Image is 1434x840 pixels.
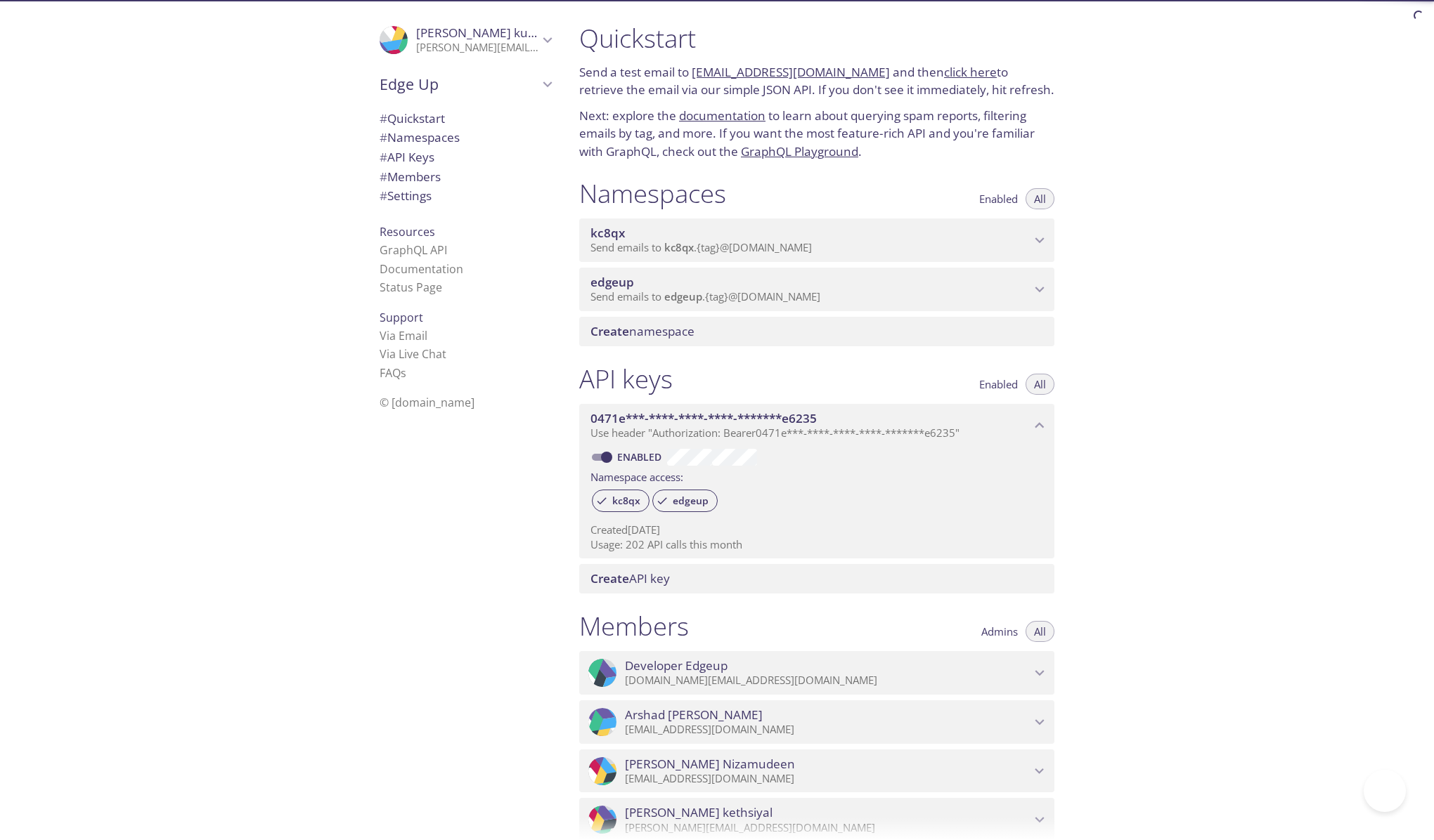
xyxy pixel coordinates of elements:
[380,149,434,165] span: API Keys
[625,805,773,820] span: [PERSON_NAME] kethsiyal
[380,110,445,126] span: Quickstart
[579,749,1054,793] div: Mohammed Nizamudeen
[380,365,406,381] a: FAQ
[973,621,1026,642] button: Admins
[579,651,1054,695] div: Developer Edgeup
[579,63,1054,99] p: Send a test email to and then to retrieve the email via our simple JSON API. If you don't see it ...
[625,756,795,772] span: [PERSON_NAME] Nizamudeen
[368,17,562,63] div: Saravana kumar
[590,274,634,290] span: edgeup
[416,41,538,55] p: [PERSON_NAME][EMAIL_ADDRESS][DOMAIN_NAME]
[380,328,427,343] a: Via Email
[579,22,1054,54] h1: Quickstart
[615,450,667,464] a: Enabled
[380,224,435,239] span: Resources
[944,64,997,80] a: click here
[679,107,766,124] a: documentation
[590,570,670,586] span: API key
[1026,374,1054,395] button: All
[590,289,820,303] span: Send emails to . {tag} @[DOMAIN_NAME]
[368,66,562,103] div: Edge Up
[590,537,1043,552] p: Usage: 202 API calls this month
[401,365,406,381] span: s
[579,268,1054,311] div: edgeup namespace
[664,240,694,254] span: kc8qx
[590,570,629,586] span: Create
[590,240,812,254] span: Send emails to . {tag} @[DOMAIN_NAME]
[625,674,1031,688] p: [DOMAIN_NAME][EMAIL_ADDRESS][DOMAIN_NAME]
[380,261,463,277] a: Documentation
[692,64,890,80] a: [EMAIL_ADDRESS][DOMAIN_NAME]
[368,186,562,206] div: Team Settings
[380,188,432,204] span: Settings
[971,374,1026,395] button: Enabled
[579,610,689,642] h1: Members
[592,490,650,512] div: kc8qx
[1364,770,1406,812] iframe: Help Scout Beacon - Open
[1026,621,1054,642] button: All
[380,188,387,204] span: #
[590,323,629,339] span: Create
[380,110,387,126] span: #
[604,494,649,507] span: kc8qx
[380,395,474,410] span: © [DOMAIN_NAME]
[664,494,717,507] span: edgeup
[579,363,673,395] h1: API keys
[579,564,1054,593] div: Create API Key
[625,723,1031,737] p: [EMAIL_ADDRESS][DOMAIN_NAME]
[380,280,442,295] a: Status Page
[380,74,538,94] span: Edge Up
[579,700,1054,744] div: Arshad Uvais
[664,289,702,303] span: edgeup
[380,242,447,258] a: GraphQL API
[590,466,683,486] label: Namespace access:
[579,107,1054,161] p: Next: explore the to learn about querying spam reports, filtering emails by tag, and more. If you...
[590,323,695,339] span: namespace
[579,218,1054,262] div: kc8qx namespace
[368,128,562,147] div: Namespaces
[416,25,551,41] span: [PERSON_NAME] kumar
[625,658,728,674] span: Developer Edgeup
[625,772,1031,786] p: [EMAIL_ADDRESS][DOMAIN_NAME]
[368,167,562,187] div: Members
[590,225,625,241] span: kc8qx
[741,143,858,159] a: GraphQL Playground
[971,188,1026,209] button: Enabled
[590,523,1043,537] p: Created [DATE]
[380,169,387,185] span: #
[1026,188,1054,209] button: All
[380,129,387,145] span: #
[652,490,718,512] div: edgeup
[380,169,441,185] span: Members
[368,147,562,167] div: API Keys
[579,178,726,209] h1: Namespaces
[380,149,387,165] span: #
[625,707,763,723] span: Arshad [PERSON_NAME]
[380,129,460,145] span: Namespaces
[368,109,562,129] div: Quickstart
[380,310,423,325] span: Support
[380,346,446,362] a: Via Live Chat
[579,317,1054,346] div: Create namespace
